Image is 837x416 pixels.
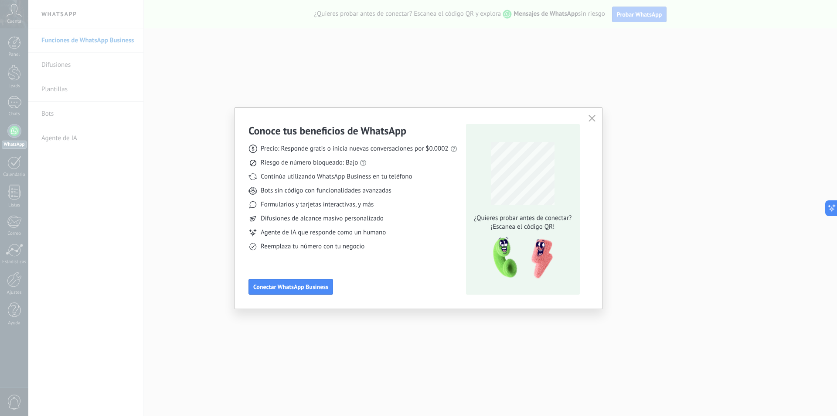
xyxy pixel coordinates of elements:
span: Difusiones de alcance masivo personalizado [261,214,384,223]
span: Conectar WhatsApp Business [253,284,328,290]
span: Precio: Responde gratis o inicia nuevas conversaciones por $0.0002 [261,144,449,153]
h3: Conoce tus beneficios de WhatsApp [248,124,406,138]
span: Riesgo de número bloqueado: Bajo [261,158,358,167]
span: ¿Quieres probar antes de conectar? [471,214,574,223]
span: Continúa utilizando WhatsApp Business en tu teléfono [261,172,412,181]
span: Formularios y tarjetas interactivas, y más [261,200,374,209]
span: Reemplaza tu número con tu negocio [261,242,364,251]
span: ¡Escanea el código QR! [471,223,574,231]
button: Conectar WhatsApp Business [248,279,333,295]
span: Bots sin código con funcionalidades avanzadas [261,186,391,195]
span: Agente de IA que responde como un humano [261,228,386,237]
img: qr-pic-1x.png [486,235,555,282]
